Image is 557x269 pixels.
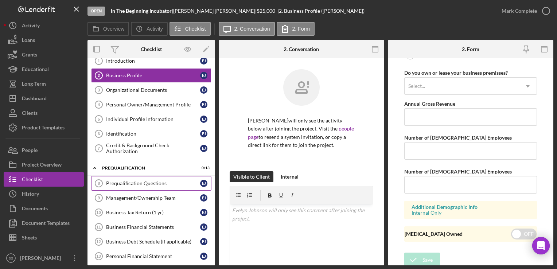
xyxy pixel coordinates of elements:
div: Prequalification [102,166,191,170]
label: Checklist [185,26,206,32]
div: Checklist [22,172,43,188]
div: E J [200,209,207,216]
div: Long-Term [22,77,46,93]
text: SS [9,256,13,260]
a: 4Personal Owner/Management ProfileEJ [91,97,211,112]
div: Loans [22,33,35,49]
div: Organizational Documents [106,87,200,93]
button: History [4,187,84,201]
div: Project Overview [22,157,62,174]
span: $25,000 [257,8,275,14]
div: E J [200,72,207,79]
div: Educational [22,62,49,78]
label: 2. Conversation [234,26,270,32]
button: Internal [277,171,302,182]
button: Dashboard [4,91,84,106]
div: Documents [22,201,48,218]
label: Activity [147,26,163,32]
div: E J [200,253,207,260]
button: Activity [4,18,84,33]
tspan: 4 [98,102,100,107]
div: E J [200,116,207,123]
div: Credit & Background Check Authorization [106,143,200,154]
a: 8Prequalification QuestionsEJ [91,176,211,191]
div: | [111,8,173,14]
div: Checklist [141,46,162,52]
a: Checklist [4,172,84,187]
a: people page [248,125,354,140]
button: 2. Form [277,22,315,36]
b: In The Beginning Incubator [111,8,172,14]
a: 2Business ProfileEJ [91,68,211,83]
tspan: 13 [96,254,101,258]
div: Mark Complete [502,4,537,18]
a: 11Business Financial StatementsEJ [91,220,211,234]
tspan: 11 [96,225,101,229]
a: 9Management/Ownership TeamEJ [91,191,211,205]
div: E J [200,238,207,245]
a: 1IntroductionEJ [91,54,211,68]
button: Checklist [170,22,211,36]
div: E J [200,194,207,202]
tspan: 2 [98,73,100,78]
button: Sheets [4,230,84,245]
div: E J [200,145,207,152]
div: Sheets [22,230,37,247]
label: Overview [103,26,124,32]
label: Number of [DEMOGRAPHIC_DATA] Employees [404,168,512,175]
div: 2. Form [462,46,479,52]
button: People [4,143,84,157]
div: 0 / 13 [196,166,210,170]
tspan: 10 [96,210,101,215]
button: 2. Conversation [219,22,275,36]
div: Product Templates [22,120,65,137]
button: Documents [4,201,84,216]
button: Activity [131,22,167,36]
tspan: 6 [98,132,100,136]
div: Internal [281,171,299,182]
button: Educational [4,62,84,77]
div: E J [200,223,207,231]
a: 10Business Tax Return (1 yr)EJ [91,205,211,220]
div: Personal Financial Statement [106,253,200,259]
button: SS[PERSON_NAME] Santa [PERSON_NAME] [4,251,84,265]
tspan: 5 [98,117,100,121]
div: Business Tax Return (1 yr) [106,210,200,215]
button: Grants [4,47,84,62]
a: Loans [4,33,84,47]
tspan: 3 [98,88,100,92]
div: Individual Profile Information [106,116,200,122]
a: 13Personal Financial StatementEJ [91,249,211,264]
a: 6IdentificationEJ [91,126,211,141]
button: Product Templates [4,120,84,135]
p: [PERSON_NAME] will only see the activity below after joining the project. Visit the to resend a s... [248,117,355,149]
a: 7Credit & Background Check AuthorizationEJ [91,141,211,156]
button: Document Templates [4,216,84,230]
div: Activity [22,18,40,35]
div: | 2. Business Profile ([PERSON_NAME]) [277,8,365,14]
div: Grants [22,47,37,64]
button: Clients [4,106,84,120]
div: E J [200,86,207,94]
div: Visible to Client [233,171,270,182]
div: Open [87,7,105,16]
div: Business Profile [106,73,200,78]
button: Save [404,253,440,267]
tspan: 8 [98,181,100,186]
tspan: 12 [96,239,101,244]
div: Internal Only [412,210,529,216]
tspan: 9 [98,196,100,200]
button: Long-Term [4,77,84,91]
button: Project Overview [4,157,84,172]
div: Identification [106,131,200,137]
a: 12Business Debt Schedule (if applicable)EJ [91,234,211,249]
